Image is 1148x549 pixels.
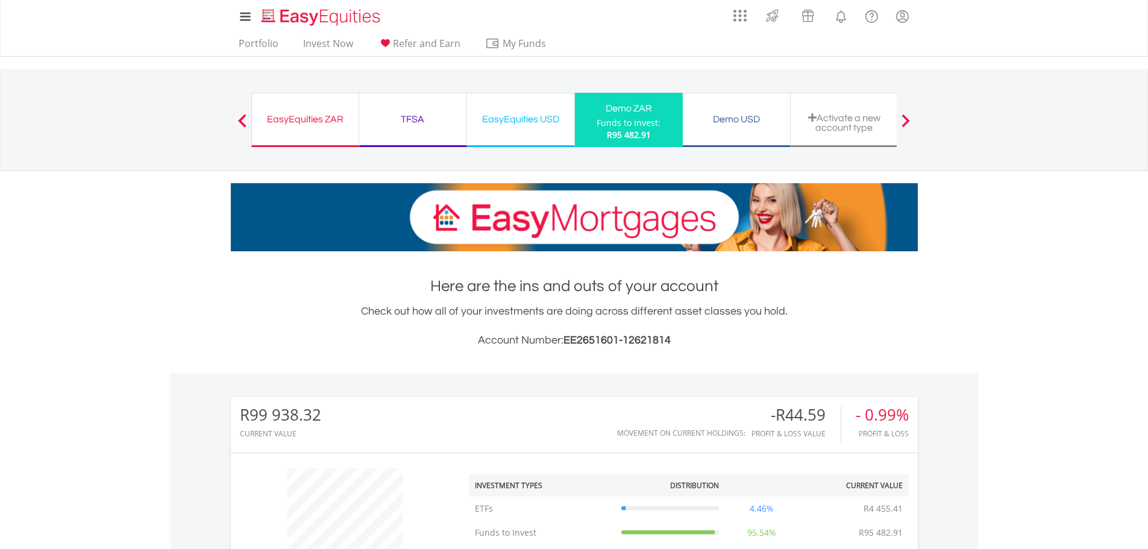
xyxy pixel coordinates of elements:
[469,521,615,545] td: Funds to Invest
[798,113,891,133] div: Activate a new account type
[469,474,615,497] th: Investment Types
[485,36,564,51] span: My Funds
[366,111,459,128] div: TFSA
[751,430,841,438] div: Profit & Loss Value
[726,3,754,22] a: AppsGrid
[733,9,747,22] img: grid-menu-icon.svg
[670,480,719,491] div: Distribution
[373,37,465,56] a: Refer and Earn
[474,111,567,128] div: EasyEquities USD
[856,430,909,438] div: Profit & Loss
[725,497,798,521] td: 4.46%
[762,6,782,25] img: thrive-v2.svg
[393,37,460,50] span: Refer and Earn
[858,497,909,521] td: R4 455.41
[856,3,887,27] a: FAQ's and Support
[257,3,385,27] a: Home page
[690,111,783,128] div: Demo USD
[790,3,826,25] a: Vouchers
[259,111,351,128] div: EasyEquities ZAR
[259,7,385,27] img: EasyEquities_Logo.png
[597,117,660,129] div: Funds to invest:
[231,183,918,251] img: EasyMortage Promotion Banner
[725,521,798,545] td: 95.54%
[856,406,909,424] div: - 0.99%
[887,3,918,30] a: My Profile
[853,521,909,545] td: R95 482.91
[231,275,918,297] h1: Here are the ins and outs of your account
[798,474,909,497] th: Current Value
[751,406,841,424] div: -R44.59
[469,497,615,521] td: ETFs
[240,430,321,438] div: CURRENT VALUE
[298,37,358,56] a: Invest Now
[617,429,745,437] div: Movement on Current Holdings:
[798,6,818,25] img: vouchers-v2.svg
[234,37,283,56] a: Portfolio
[582,100,676,117] div: Demo ZAR
[607,129,651,140] span: R95 482.91
[231,332,918,349] h3: Account Number:
[240,406,321,424] div: R99 938.32
[563,334,671,346] span: EE2651601-12621814
[826,3,856,27] a: Notifications
[231,303,918,349] div: Check out how all of your investments are doing across different asset classes you hold.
